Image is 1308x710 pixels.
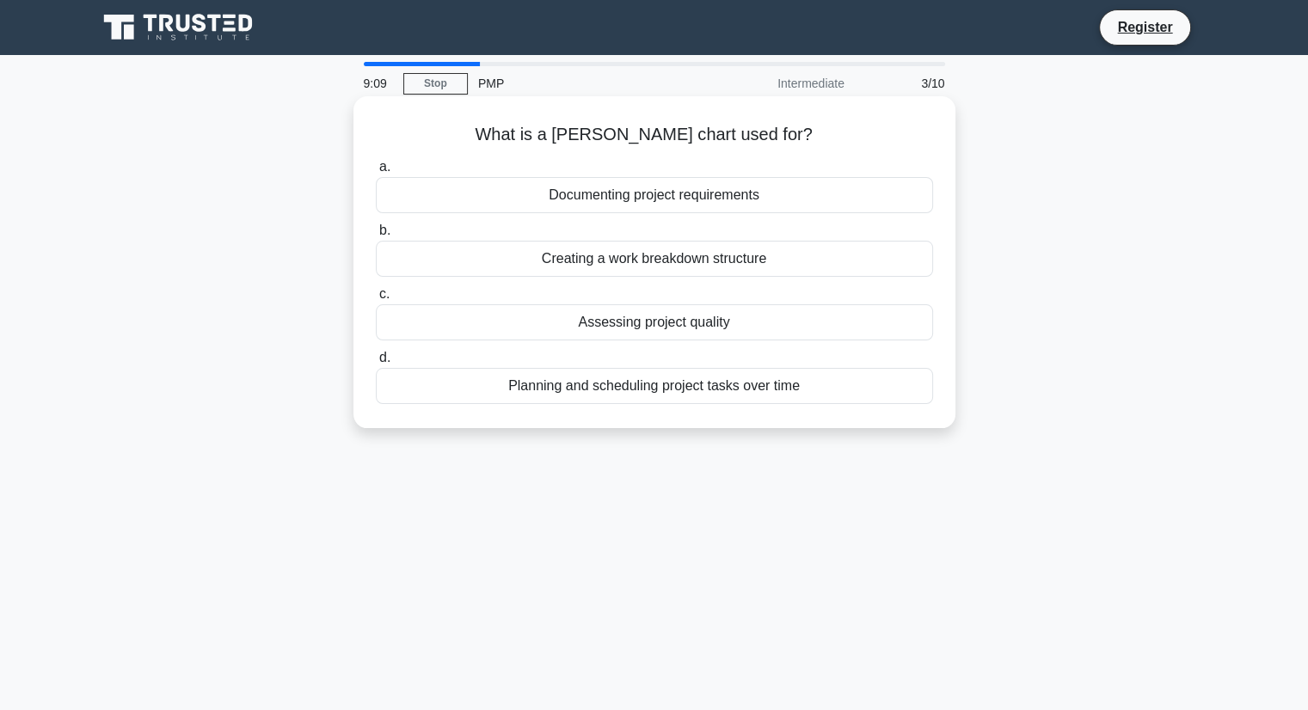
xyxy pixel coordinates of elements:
div: 3/10 [855,66,955,101]
span: a. [379,159,390,174]
h5: What is a [PERSON_NAME] chart used for? [374,124,935,146]
div: Assessing project quality [376,304,933,340]
span: c. [379,286,390,301]
div: Documenting project requirements [376,177,933,213]
a: Register [1107,16,1182,38]
a: Stop [403,73,468,95]
div: Intermediate [704,66,855,101]
span: b. [379,223,390,237]
div: 9:09 [353,66,403,101]
span: d. [379,350,390,364]
div: PMP [468,66,704,101]
div: Creating a work breakdown structure [376,241,933,277]
div: Planning and scheduling project tasks over time [376,368,933,404]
